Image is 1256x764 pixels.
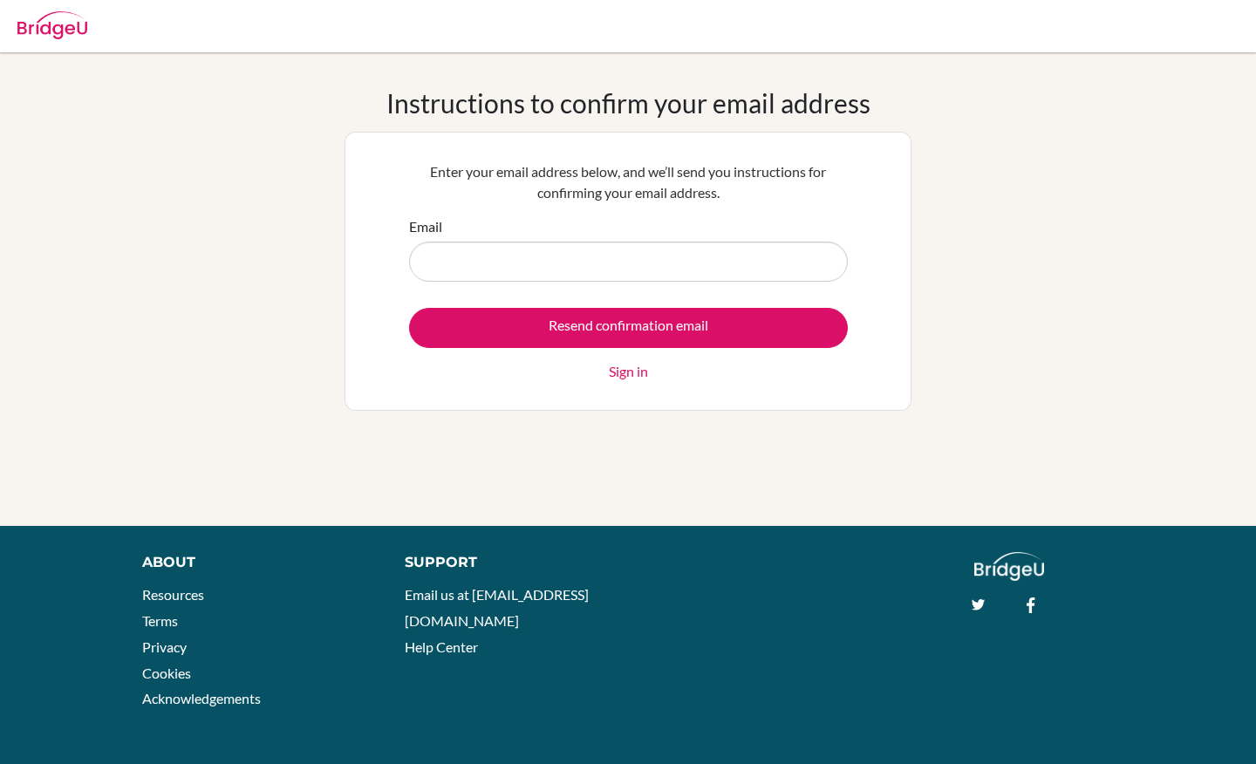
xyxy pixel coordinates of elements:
[142,690,261,706] a: Acknowledgements
[142,665,191,681] a: Cookies
[409,308,848,348] input: Resend confirmation email
[409,161,848,203] p: Enter your email address below, and we’ll send you instructions for confirming your email address.
[142,638,187,655] a: Privacy
[142,552,365,573] div: About
[409,216,442,237] label: Email
[142,586,204,603] a: Resources
[405,586,589,629] a: Email us at [EMAIL_ADDRESS][DOMAIN_NAME]
[386,87,870,119] h1: Instructions to confirm your email address
[974,552,1045,581] img: logo_white@2x-f4f0deed5e89b7ecb1c2cc34c3e3d731f90f0f143d5ea2071677605dd97b5244.png
[405,552,611,573] div: Support
[17,11,87,39] img: Bridge-U
[609,361,648,382] a: Sign in
[142,612,178,629] a: Terms
[405,638,478,655] a: Help Center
